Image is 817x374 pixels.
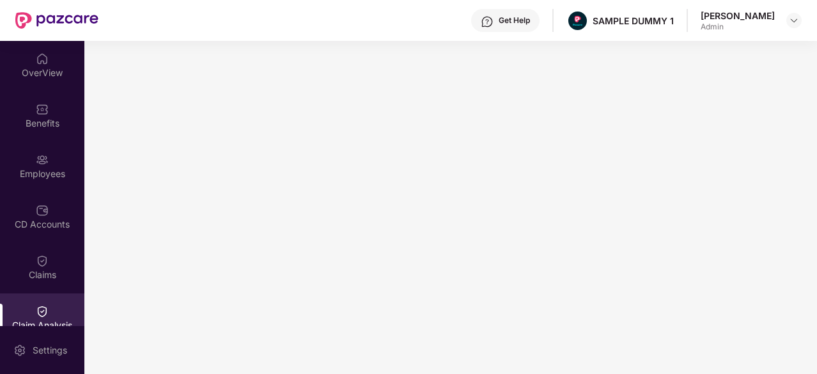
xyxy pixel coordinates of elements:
img: svg+xml;base64,PHN2ZyBpZD0iQ2xhaW0iIHhtbG5zPSJodHRwOi8vd3d3LnczLm9yZy8yMDAwL3N2ZyIgd2lkdGg9IjIwIi... [36,305,49,318]
img: svg+xml;base64,PHN2ZyBpZD0iRW1wbG95ZWVzIiB4bWxucz0iaHR0cDovL3d3dy53My5vcmcvMjAwMC9zdmciIHdpZHRoPS... [36,153,49,166]
img: svg+xml;base64,PHN2ZyBpZD0iQ0RfQWNjb3VudHMiIGRhdGEtbmFtZT0iQ0QgQWNjb3VudHMiIHhtbG5zPSJodHRwOi8vd3... [36,204,49,217]
div: Get Help [499,15,530,26]
img: svg+xml;base64,PHN2ZyBpZD0iQ2xhaW0iIHhtbG5zPSJodHRwOi8vd3d3LnczLm9yZy8yMDAwL3N2ZyIgd2lkdGg9IjIwIi... [36,254,49,267]
div: SAMPLE DUMMY 1 [593,15,674,27]
img: New Pazcare Logo [15,12,98,29]
img: svg+xml;base64,PHN2ZyBpZD0iSGVscC0zMngzMiIgeG1sbnM9Imh0dHA6Ly93d3cudzMub3JnLzIwMDAvc3ZnIiB3aWR0aD... [481,15,494,28]
img: svg+xml;base64,PHN2ZyBpZD0iSG9tZSIgeG1sbnM9Imh0dHA6Ly93d3cudzMub3JnLzIwMDAvc3ZnIiB3aWR0aD0iMjAiIG... [36,52,49,65]
div: [PERSON_NAME] [701,10,775,22]
img: svg+xml;base64,PHN2ZyBpZD0iRHJvcGRvd24tMzJ4MzIiIHhtbG5zPSJodHRwOi8vd3d3LnczLm9yZy8yMDAwL3N2ZyIgd2... [789,15,799,26]
div: Settings [29,344,71,357]
div: Admin [701,22,775,32]
img: svg+xml;base64,PHN2ZyBpZD0iU2V0dGluZy0yMHgyMCIgeG1sbnM9Imh0dHA6Ly93d3cudzMub3JnLzIwMDAvc3ZnIiB3aW... [13,344,26,357]
img: svg+xml;base64,PHN2ZyBpZD0iQmVuZWZpdHMiIHhtbG5zPSJodHRwOi8vd3d3LnczLm9yZy8yMDAwL3N2ZyIgd2lkdGg9Ij... [36,103,49,116]
img: Pazcare_Alternative_logo-01-01.png [568,12,587,30]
